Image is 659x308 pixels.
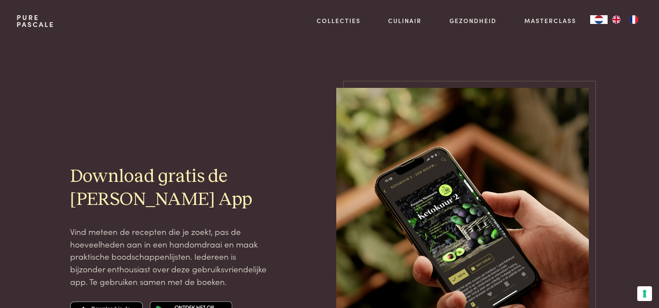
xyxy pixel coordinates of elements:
[608,15,642,24] ul: Language list
[524,16,576,25] a: Masterclass
[70,225,270,288] p: Vind meteen de recepten die je zoekt, pas de hoeveelheden aan in een handomdraai en maak praktisc...
[625,15,642,24] a: FR
[317,16,361,25] a: Collecties
[637,286,652,301] button: Uw voorkeuren voor toestemming voor trackingtechnologieën
[590,15,642,24] aside: Language selected: Nederlands
[590,15,608,24] div: Language
[608,15,625,24] a: EN
[70,165,270,211] h2: Download gratis de [PERSON_NAME] App
[388,16,422,25] a: Culinair
[17,14,54,28] a: PurePascale
[449,16,497,25] a: Gezondheid
[590,15,608,24] a: NL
